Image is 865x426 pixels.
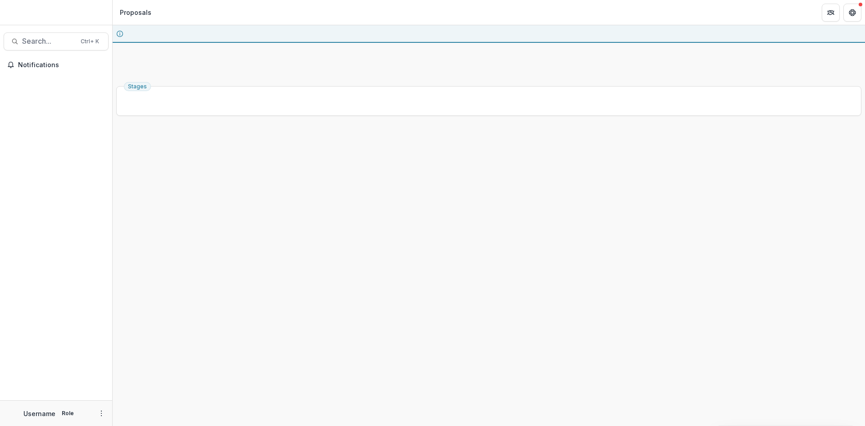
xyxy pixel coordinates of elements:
div: Proposals [120,8,151,17]
div: Ctrl + K [79,37,101,46]
button: Search... [4,32,109,50]
button: Partners [822,4,840,22]
button: Get Help [843,4,861,22]
p: Username [23,409,55,418]
span: Stages [128,83,147,90]
span: Notifications [18,61,105,69]
p: Role [59,409,77,417]
nav: breadcrumb [116,6,155,19]
button: More [96,408,107,419]
span: Search... [22,37,75,46]
button: Notifications [4,58,109,72]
